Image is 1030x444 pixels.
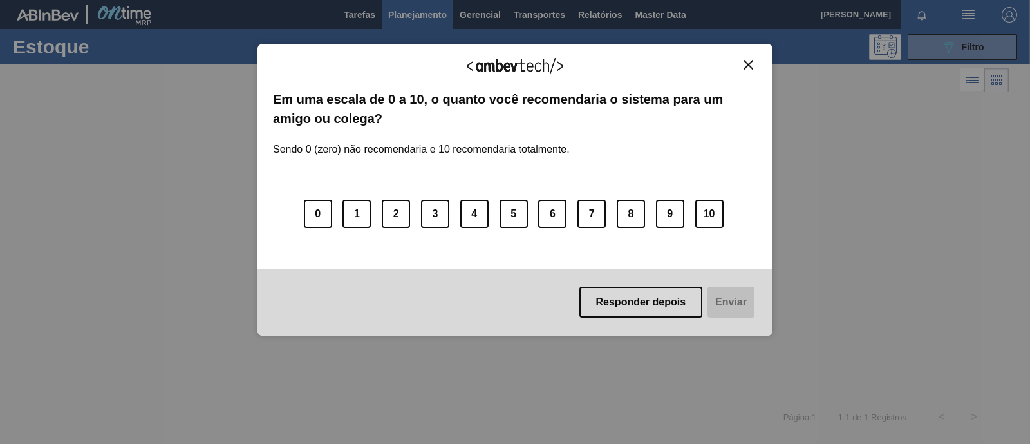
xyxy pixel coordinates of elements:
[695,200,724,228] button: 10
[460,200,489,228] button: 4
[467,58,563,74] img: Logo Ambevtech
[273,90,757,129] label: Em uma escala de 0 a 10, o quanto você recomendaria o sistema para um amigo ou colega?
[382,200,410,228] button: 2
[617,200,645,228] button: 8
[538,200,566,228] button: 6
[744,60,753,70] img: Close
[500,200,528,228] button: 5
[740,59,757,70] button: Close
[656,200,684,228] button: 9
[273,128,570,155] label: Sendo 0 (zero) não recomendaria e 10 recomendaria totalmente.
[342,200,371,228] button: 1
[421,200,449,228] button: 3
[304,200,332,228] button: 0
[577,200,606,228] button: 7
[579,287,703,318] button: Responder depois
